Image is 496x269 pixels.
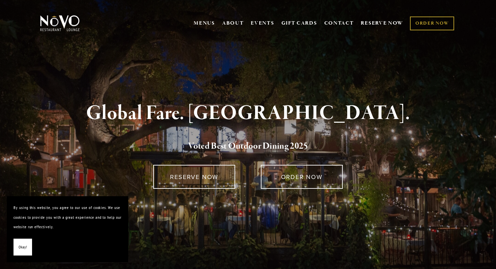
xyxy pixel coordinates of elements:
button: Okay! [13,239,32,256]
a: MENUS [194,20,215,27]
a: RESERVE NOW [153,165,235,189]
section: Cookie banner [7,196,128,262]
a: CONTACT [324,17,354,30]
a: Voted Best Outdoor Dining 202 [188,140,303,153]
a: ABOUT [222,20,244,27]
a: ORDER NOW [261,165,343,189]
img: Novo Restaurant &amp; Lounge [39,15,81,32]
h2: 5 [51,139,445,153]
a: EVENTS [251,20,274,27]
a: RESERVE NOW [361,17,403,30]
a: GIFT CARDS [281,17,317,30]
span: Okay! [19,242,27,252]
strong: Global Fare. [GEOGRAPHIC_DATA]. [86,100,410,126]
a: ORDER NOW [410,17,454,30]
p: By using this website, you agree to our use of cookies. We use cookies to provide you with a grea... [13,203,121,232]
